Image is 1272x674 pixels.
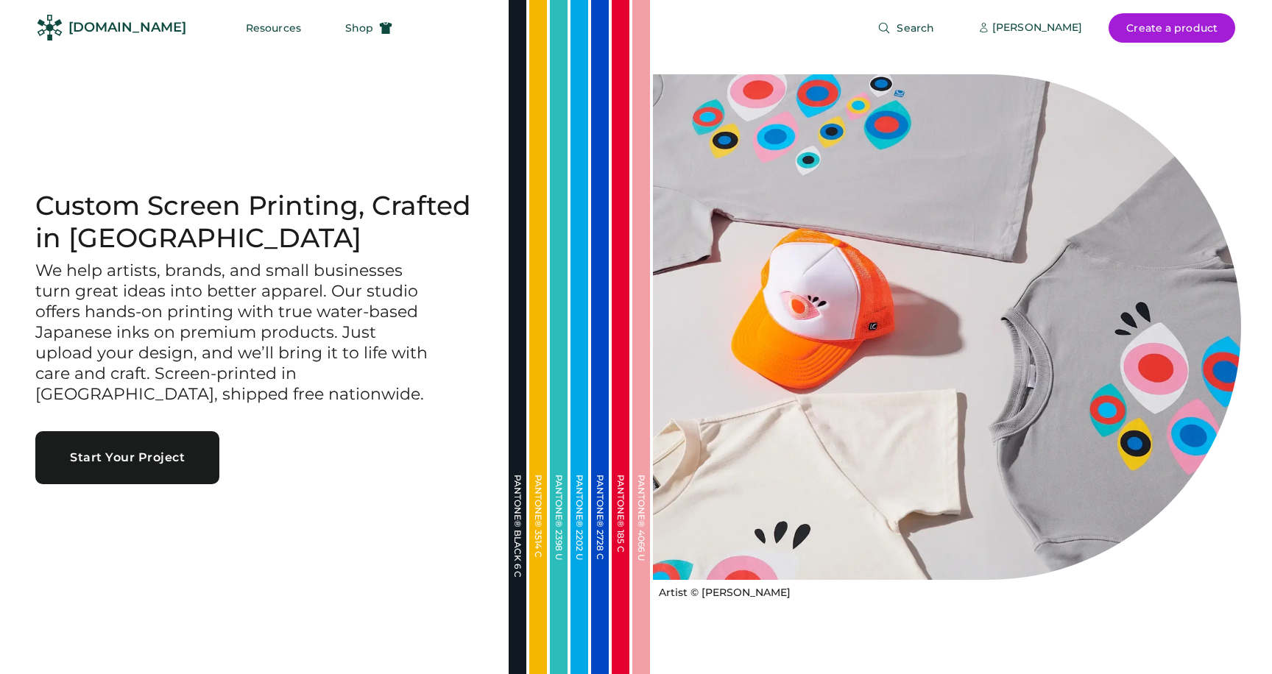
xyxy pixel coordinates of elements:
span: Shop [345,23,373,33]
img: Rendered Logo - Screens [37,15,63,40]
div: PANTONE® 3514 C [534,475,543,622]
button: Start Your Project [35,431,219,484]
div: PANTONE® BLACK 6 C [513,475,522,622]
div: PANTONE® 2398 U [554,475,563,622]
span: Search [897,23,934,33]
div: [DOMAIN_NAME] [68,18,186,37]
div: [PERSON_NAME] [992,21,1082,35]
h3: We help artists, brands, and small businesses turn great ideas into better apparel. Our studio of... [35,260,433,405]
div: PANTONE® 185 C [616,475,625,622]
div: PANTONE® 2728 C [596,475,604,622]
a: Artist © [PERSON_NAME] [653,580,791,600]
div: PANTONE® 4066 U [637,475,646,622]
h1: Custom Screen Printing, Crafted in [GEOGRAPHIC_DATA] [35,190,473,255]
button: Shop [328,13,410,43]
button: Create a product [1109,13,1235,43]
button: Resources [228,13,319,43]
button: Search [860,13,952,43]
div: Artist © [PERSON_NAME] [659,586,791,600]
div: PANTONE® 2202 U [575,475,584,622]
